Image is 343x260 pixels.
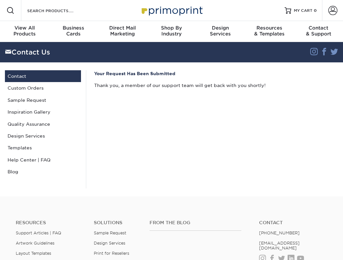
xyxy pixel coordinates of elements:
a: Layout Templates [16,251,51,256]
span: Direct Mail [98,25,147,31]
a: Quality Assurance [5,118,81,130]
div: & Support [294,25,343,37]
h4: From the Blog [150,220,241,226]
div: Services [196,25,245,37]
div: & Templates [245,25,294,37]
h4: Solutions [94,220,140,226]
span: Resources [245,25,294,31]
a: Contact& Support [294,21,343,42]
div: Marketing [98,25,147,37]
span: Business [49,25,98,31]
a: Blog [5,166,81,178]
a: Help Center | FAQ [5,154,81,166]
div: Industry [147,25,196,37]
a: BusinessCards [49,21,98,42]
a: Inspiration Gallery [5,106,81,118]
a: Sample Request [94,230,126,235]
a: Support Articles | FAQ [16,230,61,235]
a: Contact [5,70,81,82]
a: Sample Request [5,94,81,106]
p: Thank you, a member of our support team will get back with you shortly! [94,82,335,89]
span: MY CART [294,8,313,13]
a: Templates [5,142,81,154]
span: Design [196,25,245,31]
strong: Your Request Has Been Submitted [94,71,175,76]
a: Design Services [94,241,125,246]
a: Custom Orders [5,82,81,94]
input: SEARCH PRODUCTS..... [27,7,91,14]
div: Cards [49,25,98,37]
span: Shop By [147,25,196,31]
a: Artwork Guidelines [16,241,54,246]
a: Direct MailMarketing [98,21,147,42]
span: 0 [314,8,317,13]
a: Shop ByIndustry [147,21,196,42]
a: [EMAIL_ADDRESS][DOMAIN_NAME] [259,241,300,250]
a: DesignServices [196,21,245,42]
a: Design Services [5,130,81,142]
a: [PHONE_NUMBER] [259,230,300,235]
a: Contact [259,220,327,226]
a: Resources& Templates [245,21,294,42]
img: Primoprint [139,3,204,17]
h4: Resources [16,220,84,226]
span: Contact [294,25,343,31]
a: Print for Resellers [94,251,129,256]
